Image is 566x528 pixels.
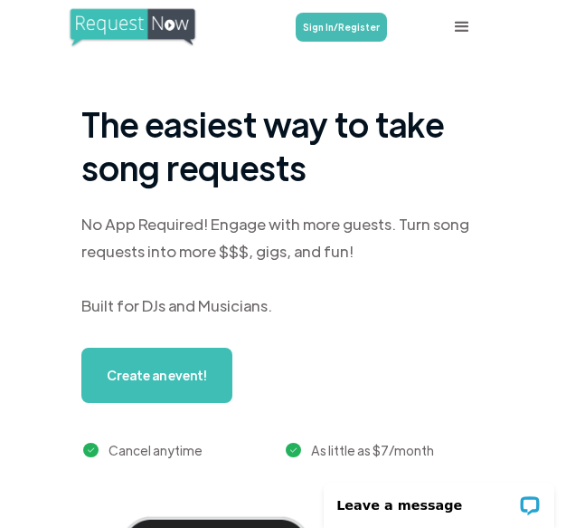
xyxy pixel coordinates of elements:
img: green checkmark [83,443,99,458]
img: green checkmark [286,443,301,458]
a: home [59,6,222,47]
iframe: LiveChat chat widget [312,471,566,528]
h1: The easiest way to take song requests [81,101,484,188]
a: Create an event! [81,348,232,403]
div: No App Required! Engage with more guests. Turn song requests into more $$$, gigs, and fun! Built ... [81,210,484,319]
div: Cancel anytime [108,439,203,461]
a: Sign In/Register [296,13,387,42]
div: As little as $7/month [311,439,434,461]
